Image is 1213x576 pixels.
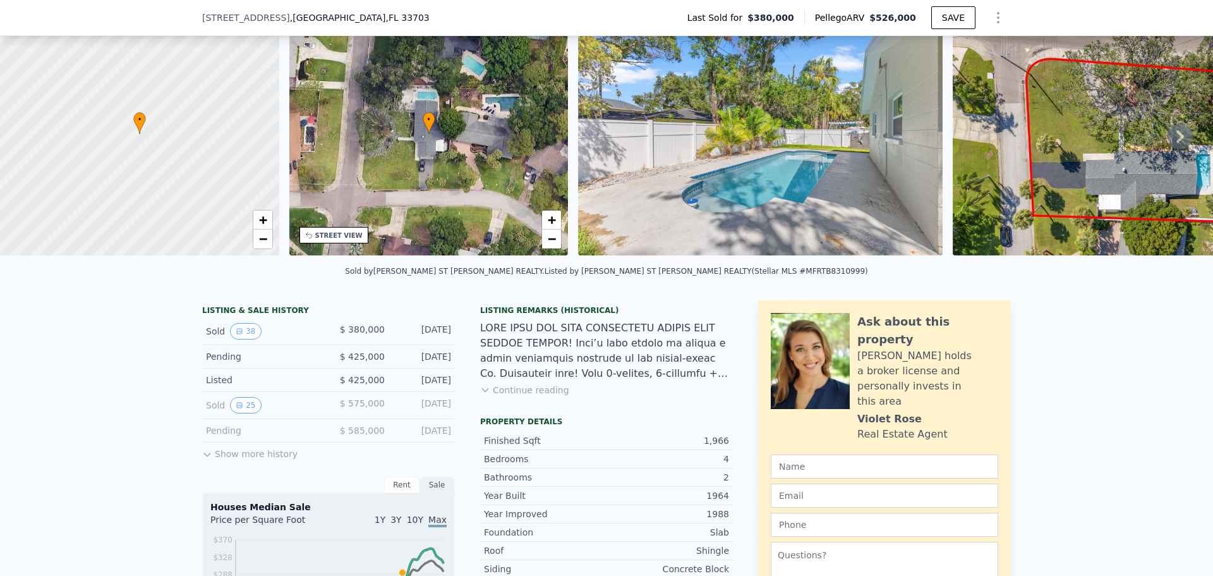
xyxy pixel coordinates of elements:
[606,526,729,539] div: Slab
[428,515,447,527] span: Max
[210,513,329,534] div: Price per Square Foot
[423,114,435,125] span: •
[258,212,267,228] span: +
[375,515,385,525] span: 1Y
[606,508,729,520] div: 1988
[986,5,1011,30] button: Show Options
[857,348,998,409] div: [PERSON_NAME] holds a broker license and personally invests in this area
[407,515,423,525] span: 10Y
[206,397,318,414] div: Sold
[210,501,447,513] div: Houses Median Sale
[869,13,916,23] span: $526,000
[206,424,318,437] div: Pending
[545,267,868,276] div: Listed by [PERSON_NAME] ST [PERSON_NAME] REALTY (Stellar MLS #MFRTB8310999)
[419,477,455,493] div: Sale
[133,112,146,134] div: •
[606,434,729,447] div: 1,966
[484,526,606,539] div: Foundation
[606,544,729,557] div: Shingle
[484,453,606,465] div: Bedrooms
[423,112,435,134] div: •
[315,231,363,240] div: STREET VIEW
[133,114,146,125] span: •
[395,374,451,386] div: [DATE]
[345,267,544,276] div: Sold by [PERSON_NAME] ST [PERSON_NAME] REALTY .
[857,313,998,348] div: Ask about this property
[484,471,606,484] div: Bathrooms
[253,230,272,248] a: Zoom out
[857,412,922,427] div: Violet Rose
[202,11,290,24] span: [STREET_ADDRESS]
[606,453,729,465] div: 4
[395,323,451,340] div: [DATE]
[484,489,606,502] div: Year Built
[230,323,261,340] button: View historical data
[480,321,733,381] div: LORE IPSU DOL SITA CONSECTETU ADIPIS ELIT SEDDOE TEMPOR! Inci’u labo etdolo ma aliqua e admin ven...
[206,374,318,386] div: Listed
[484,544,606,557] div: Roof
[480,417,733,427] div: Property details
[606,489,729,502] div: 1964
[771,455,998,479] input: Name
[687,11,748,24] span: Last Sold for
[385,13,429,23] span: , FL 33703
[340,352,385,362] span: $ 425,000
[340,324,385,334] span: $ 380,000
[484,563,606,575] div: Siding
[202,305,455,318] div: LISTING & SALE HISTORY
[480,305,733,316] div: Listing Remarks (Historical)
[747,11,794,24] span: $380,000
[395,397,451,414] div: [DATE]
[484,508,606,520] div: Year Improved
[548,231,556,247] span: −
[290,11,430,24] span: , [GEOGRAPHIC_DATA]
[253,211,272,230] a: Zoom in
[206,323,318,340] div: Sold
[542,211,561,230] a: Zoom in
[542,230,561,248] a: Zoom out
[395,424,451,437] div: [DATE]
[395,350,451,363] div: [DATE]
[230,397,261,414] button: View historical data
[340,375,385,385] span: $ 425,000
[815,11,870,24] span: Pellego ARV
[931,6,975,29] button: SAVE
[340,398,385,408] span: $ 575,000
[340,426,385,436] span: $ 585,000
[384,477,419,493] div: Rent
[578,13,942,255] img: Sale: 58062074 Parcel: 55142325
[390,515,401,525] span: 3Y
[202,443,298,460] button: Show more history
[213,553,232,562] tspan: $328
[606,563,729,575] div: Concrete Block
[484,434,606,447] div: Finished Sqft
[206,350,318,363] div: Pending
[548,212,556,228] span: +
[857,427,948,442] div: Real Estate Agent
[606,471,729,484] div: 2
[771,513,998,537] input: Phone
[213,536,232,544] tspan: $370
[258,231,267,247] span: −
[771,484,998,508] input: Email
[480,384,569,396] button: Continue reading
